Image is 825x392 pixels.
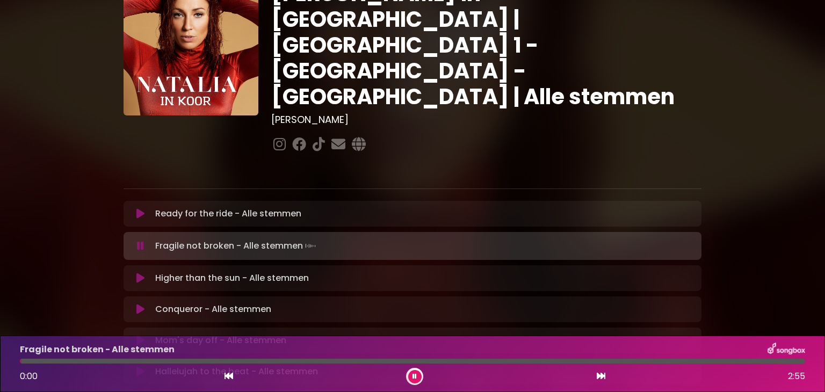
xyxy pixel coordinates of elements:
p: Fragile not broken - Alle stemmen [20,343,175,356]
img: songbox-logo-white.png [768,343,805,357]
h3: [PERSON_NAME] [271,114,701,126]
p: Mom's day off - Alle stemmen [155,334,286,347]
span: 0:00 [20,370,38,382]
p: Fragile not broken - Alle stemmen [155,238,318,253]
p: Conqueror - Alle stemmen [155,303,271,316]
span: 2:55 [788,370,805,383]
p: Higher than the sun - Alle stemmen [155,272,309,285]
img: waveform4.gif [303,238,318,253]
p: Ready for the ride - Alle stemmen [155,207,301,220]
